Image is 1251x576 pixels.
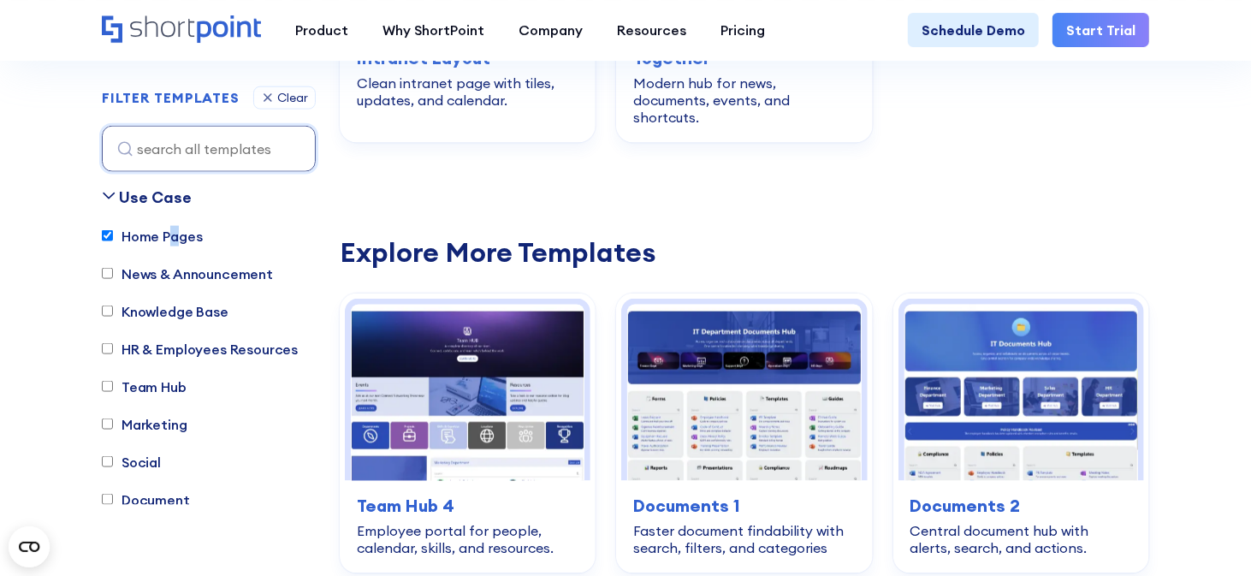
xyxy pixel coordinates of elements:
[9,526,50,567] button: Open CMP widget
[102,91,240,104] div: FILTER TEMPLATES
[633,74,855,126] div: Modern hub for news, documents, events, and shortcuts.
[627,305,861,480] img: Documents 1 – SharePoint Document Library Template: Faster document findability with search, filt...
[295,20,348,40] div: Product
[102,230,113,241] input: Home Pages
[102,456,113,467] input: Social
[633,522,855,556] div: Faster document findability with search, filters, and categories
[102,376,187,396] label: Team Hub
[617,20,686,40] div: Resources
[382,20,484,40] div: Why ShortPoint
[600,13,703,47] a: Resources
[102,306,113,317] input: Knowledge Base
[102,419,113,430] input: Marketing
[340,294,596,573] a: Team Hub 4 – SharePoint Employee Portal Template: Employee portal for people, calendar, skills, a...
[365,13,501,47] a: Why ShortPoint
[102,413,187,434] label: Marketing
[519,20,583,40] div: Company
[102,300,228,321] label: Knowledge Base
[501,13,600,47] a: Company
[278,13,365,47] a: Product
[119,185,192,208] div: Use Case
[102,489,190,509] label: Document
[357,74,578,109] div: Clean intranet page with tiles, updates, and calendar.
[1052,13,1149,47] a: Start Trial
[102,343,113,354] input: HR & Employees Resources
[720,20,765,40] div: Pricing
[1165,494,1251,576] iframe: Chat Widget
[102,15,261,45] a: Home
[910,522,1132,556] div: Central document hub with alerts, search, and actions.
[908,13,1039,47] a: Schedule Demo
[904,305,1138,480] img: Documents 2 – Document Management Template: Central document hub with alerts, search, and actions.
[102,451,161,472] label: Social
[910,493,1132,519] h3: Documents 2
[616,294,872,573] a: Documents 1 – SharePoint Document Library Template: Faster document findability with search, filt...
[102,268,113,279] input: News & Announcement
[277,92,308,104] div: Clear
[102,125,316,171] input: search all templates
[102,381,113,392] input: Team Hub
[633,493,855,519] h3: Documents 1
[357,522,578,556] div: Employee portal for people, calendar, skills, and resources.
[102,263,273,283] label: News & Announcement
[102,494,113,505] input: Document
[102,338,298,359] label: HR & Employees Resources
[340,239,1149,266] div: Explore More Templates
[893,294,1149,573] a: Documents 2 – Document Management Template: Central document hub with alerts, search, and actions...
[351,305,584,480] img: Team Hub 4 – SharePoint Employee Portal Template: Employee portal for people, calendar, skills, a...
[357,493,578,519] h3: Team Hub 4
[102,225,202,246] label: Home Pages
[703,13,782,47] a: Pricing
